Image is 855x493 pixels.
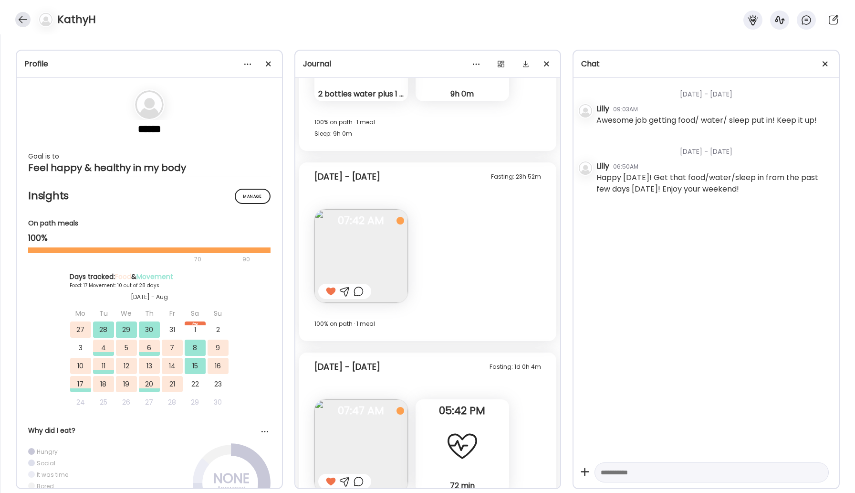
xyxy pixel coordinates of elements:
[162,322,183,338] div: 31
[70,394,91,410] div: 24
[419,89,505,99] div: 9h 0m
[116,340,137,356] div: 5
[185,322,206,325] div: Aug
[185,376,206,392] div: 22
[318,89,404,99] div: 2 bottles water plus 1 glass.
[139,340,160,356] div: 6
[116,376,137,392] div: 19
[37,459,55,467] div: Social
[185,305,206,322] div: Sa
[93,340,114,356] div: 4
[185,394,206,410] div: 29
[70,282,229,289] div: Food: 17 Movement: 10 out of 28 days
[116,322,137,338] div: 29
[613,162,638,171] div: 06:50AM
[37,448,58,456] div: Hungry
[162,305,183,322] div: Fr
[57,12,96,27] h4: KathyH
[303,58,553,70] div: Journal
[208,358,229,374] div: 16
[139,358,160,374] div: 13
[185,340,206,356] div: 8
[37,471,68,479] div: It was time
[139,376,160,392] div: 20
[93,305,114,322] div: Tu
[208,473,255,484] div: NONE
[24,58,274,70] div: Profile
[208,322,229,338] div: 2
[581,58,831,70] div: Chat
[28,426,271,436] div: Why did I eat?
[70,358,91,374] div: 10
[28,189,271,203] h2: Insights
[208,340,229,356] div: 9
[314,361,380,373] div: [DATE] - [DATE]
[596,78,831,103] div: [DATE] - [DATE]
[28,218,271,228] div: On path meals
[93,376,114,392] div: 18
[116,394,137,410] div: 26
[596,172,831,195] div: Happy [DATE]! Get that food/water/sleep in from the past few days [DATE]! Enjoy your weekend!
[596,103,609,115] div: Lilly
[314,216,408,225] span: 07:42 AM
[162,376,183,392] div: 21
[70,305,91,322] div: Mo
[70,293,229,301] div: [DATE] - Aug
[37,482,54,490] div: Bored
[39,13,52,26] img: bg-avatar-default.svg
[314,117,542,139] div: 100% on path · 1 meal Sleep: 9h 0m
[162,394,183,410] div: 28
[419,481,505,491] div: 72 min
[116,358,137,374] div: 12
[208,394,229,410] div: 30
[28,254,240,265] div: 70
[185,322,206,338] div: 1
[70,340,91,356] div: 3
[241,254,251,265] div: 90
[596,135,831,161] div: [DATE] - [DATE]
[314,171,380,182] div: [DATE] - [DATE]
[116,305,137,322] div: We
[162,358,183,374] div: 14
[139,305,160,322] div: Th
[579,104,592,118] img: bg-avatar-default.svg
[70,272,229,282] div: Days tracked: &
[208,376,229,392] div: 23
[162,340,183,356] div: 7
[93,394,114,410] div: 25
[235,189,271,204] div: Manage
[139,322,160,338] div: 30
[135,90,164,119] img: bg-avatar-default.svg
[139,394,160,410] div: 27
[136,272,173,281] span: Movement
[70,322,91,338] div: 27
[28,162,271,173] div: Feel happy & healthy in my body
[185,358,206,374] div: 15
[490,361,541,373] div: Fasting: 1d 0h 4m
[115,272,131,281] span: Food
[596,161,609,172] div: Lilly
[613,105,638,114] div: 09:03AM
[28,232,271,244] div: 100%
[93,322,114,338] div: 28
[314,407,408,415] span: 07:47 AM
[314,399,408,493] img: images%2FMTny8fGZ1zOH0uuf6Y6gitpLC3h1%2FglNO6dedUAqm5GUv6ADA%2FXkavja9vnzRndctuo0bH_240
[416,407,509,415] span: 05:42 PM
[491,171,541,182] div: Fasting: 23h 52m
[579,161,592,175] img: bg-avatar-default.svg
[208,305,229,322] div: Su
[70,376,91,392] div: 17
[93,358,114,374] div: 11
[28,150,271,162] div: Goal is to
[314,209,408,303] img: images%2FMTny8fGZ1zOH0uuf6Y6gitpLC3h1%2FffIjyF8zh0Wy2m5JckIt%2FYtLCCKuX4tCXk4JEiWIm_240
[596,115,817,126] div: Awesome job getting food/ water/ sleep put in! Keep it up!
[314,318,542,330] div: 100% on path · 1 meal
